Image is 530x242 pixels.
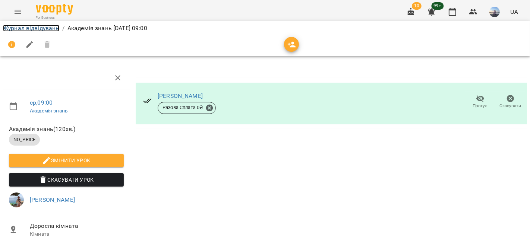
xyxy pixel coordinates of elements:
[15,156,118,165] span: Змінити урок
[3,25,59,32] a: Журнал відвідувань
[15,175,118,184] span: Скасувати Урок
[158,104,208,111] span: Разова Сплата 0 ₴
[465,92,495,112] button: Прогул
[158,102,216,114] div: Разова Сплата 0₴
[9,154,124,167] button: Змінити урок
[9,125,124,134] span: Академія знань ( 120 хв. )
[9,3,27,21] button: Menu
[158,92,203,99] a: [PERSON_NAME]
[30,108,67,114] a: Академія знань
[473,103,488,109] span: Прогул
[412,2,422,10] span: 10
[432,2,444,10] span: 99+
[489,7,500,17] img: a5695baeaf149ad4712b46ffea65b4f5.jpg
[30,196,75,203] a: [PERSON_NAME]
[36,4,73,15] img: Voopty Logo
[36,15,73,20] span: For Business
[9,136,40,143] span: NO_PRICE
[495,92,526,112] button: Скасувати
[30,99,53,106] a: ср , 09:00
[3,24,527,33] nav: breadcrumb
[9,192,24,207] img: d2c115b4bdc21683d5e0fb02c4f18fe0.jpg
[500,103,521,109] span: Скасувати
[510,8,518,16] span: UA
[507,5,521,19] button: UA
[9,173,124,187] button: Скасувати Урок
[30,230,124,238] p: Кімната
[67,24,147,33] p: Академія знань [DATE] 09:00
[30,222,124,230] span: Доросла кімната
[62,24,64,33] li: /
